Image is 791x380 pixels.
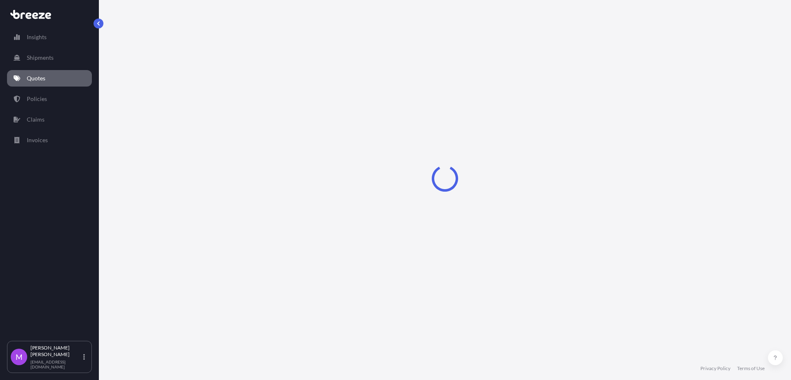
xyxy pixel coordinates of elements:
p: Invoices [27,136,48,144]
a: Shipments [7,49,92,66]
a: Policies [7,91,92,107]
a: Terms of Use [737,365,765,372]
a: Claims [7,111,92,128]
a: Quotes [7,70,92,87]
p: Quotes [27,74,45,82]
p: Insights [27,33,47,41]
p: [EMAIL_ADDRESS][DOMAIN_NAME] [30,359,82,369]
p: Claims [27,115,44,124]
p: Policies [27,95,47,103]
p: Shipments [27,54,54,62]
p: [PERSON_NAME] [PERSON_NAME] [30,345,82,358]
a: Insights [7,29,92,45]
span: M [16,353,23,361]
a: Privacy Policy [700,365,730,372]
a: Invoices [7,132,92,148]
